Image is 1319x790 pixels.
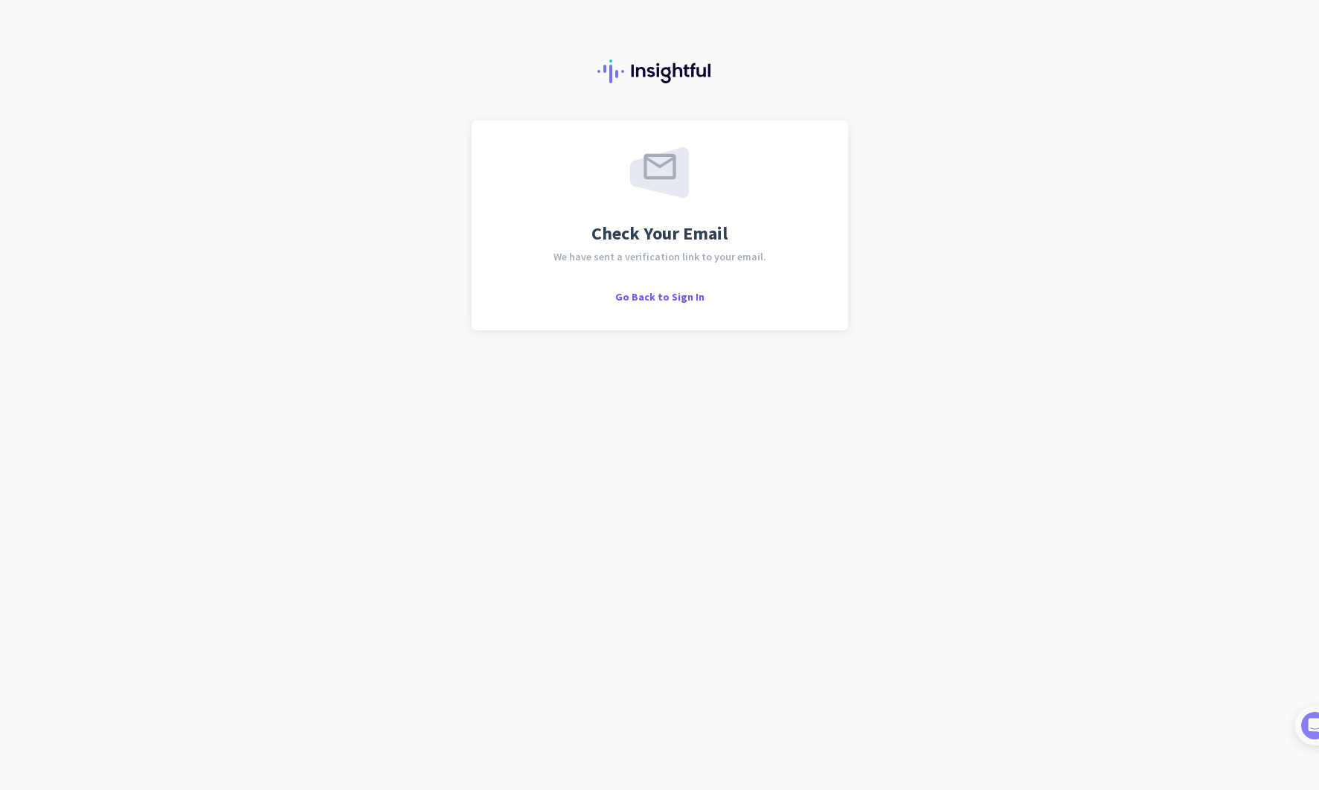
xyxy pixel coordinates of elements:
[615,290,705,304] span: Go Back to Sign In
[630,147,689,198] img: email-sent
[553,251,766,262] span: We have sent a verification link to your email.
[597,60,722,83] img: Insightful
[591,225,728,243] span: Check Your Email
